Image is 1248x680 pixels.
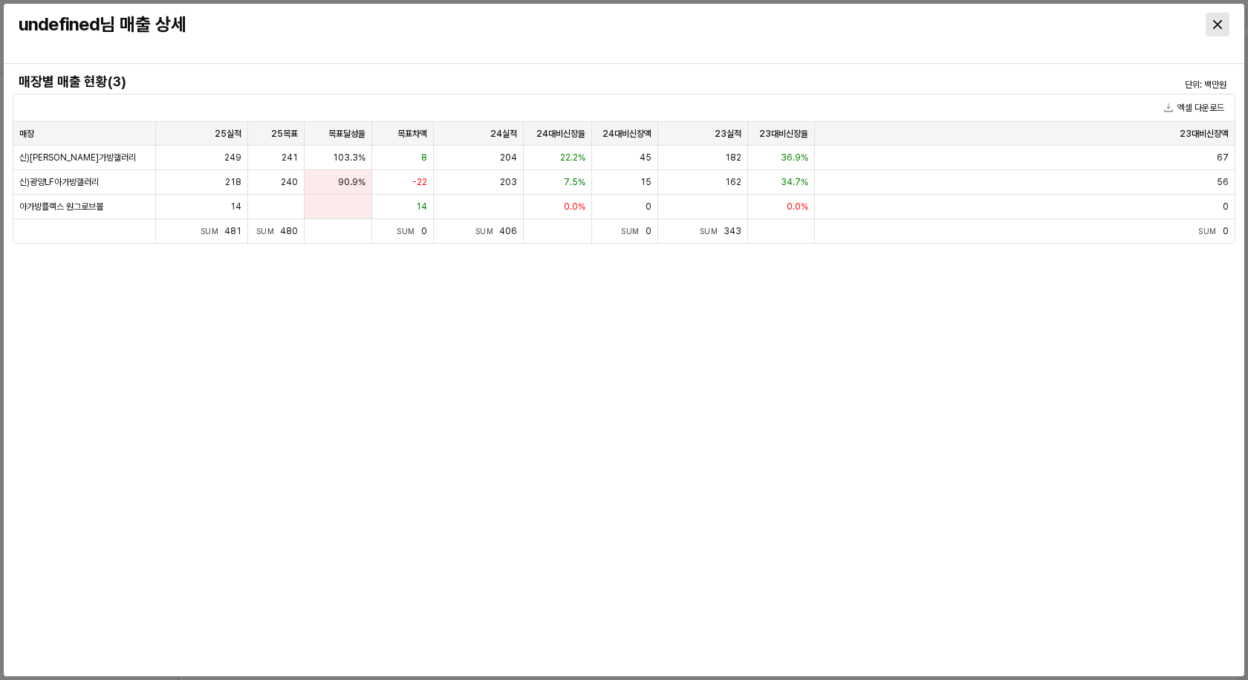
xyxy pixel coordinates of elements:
span: Sum [621,227,646,236]
span: 103.3% [333,152,365,163]
span: Sum [1198,227,1223,236]
span: 218 [225,176,241,188]
span: 45 [640,152,651,163]
span: 0.0% [787,201,808,213]
span: 0 [646,201,651,213]
span: 0 [421,226,427,236]
span: 240 [281,176,298,188]
span: 343 [724,226,741,236]
span: 241 [282,152,298,163]
span: 25목표 [271,128,298,140]
span: 481 [224,226,241,236]
button: 엑셀 다운로드 [1158,99,1230,117]
span: 23대비신장액 [1180,128,1229,140]
span: 406 [499,226,517,236]
span: 204 [500,152,517,163]
span: 23실적 [715,128,741,140]
span: Sum [201,227,225,236]
span: 34.7% [781,176,808,188]
span: 0.0% [564,201,585,213]
span: 8 [421,152,427,163]
span: 목표차액 [397,128,427,140]
span: 0 [1223,226,1229,236]
span: 아가방플렉스 원그로브몰 [19,201,103,213]
span: Sum [397,227,421,236]
span: 신)[PERSON_NAME]가방갤러리 [19,152,136,163]
span: 25실적 [215,128,241,140]
span: Sum [700,227,724,236]
span: 14 [416,201,427,213]
span: 203 [500,176,517,188]
button: Close [1206,13,1229,36]
span: 23대비신장율 [759,128,808,140]
span: 24실적 [490,128,517,140]
span: 90.9% [338,176,365,188]
span: 56 [1217,176,1229,188]
h3: undefined님 매출 상세 [19,14,924,35]
span: 0 [1223,201,1229,213]
span: 7.5% [564,176,585,188]
span: 67 [1217,152,1229,163]
h4: 매장별 매출 현황(3) [19,74,924,89]
span: -22 [412,176,427,188]
p: 단위: 백만원 [1041,78,1226,91]
span: 480 [280,226,298,236]
span: Sum [475,227,500,236]
span: 162 [725,176,741,188]
span: 24대비신장액 [602,128,651,140]
span: 14 [230,201,241,213]
span: 0 [646,226,651,236]
span: 182 [725,152,741,163]
span: 249 [224,152,241,163]
span: 매장 [19,128,34,140]
span: 목표달성율 [328,128,365,140]
span: 24대비신장율 [536,128,585,140]
span: Sum [256,227,281,236]
span: 15 [640,176,651,188]
span: 신)광양LF아가방갤러리 [19,176,99,188]
span: 36.9% [781,152,808,163]
span: 22.2% [560,152,585,163]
